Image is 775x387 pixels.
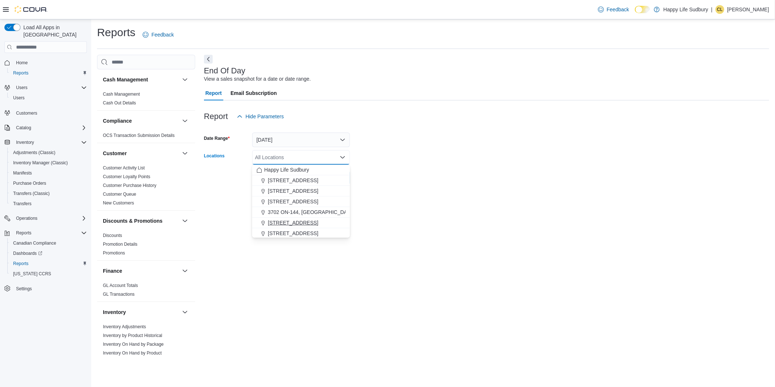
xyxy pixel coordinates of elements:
span: Operations [13,214,87,223]
button: Reports [1,228,90,238]
h3: Report [204,112,228,121]
span: Inventory [13,138,87,147]
span: Reports [13,229,87,237]
a: New Customers [103,200,134,206]
span: Inventory Adjustments [103,324,146,330]
span: Users [13,83,87,92]
span: Reports [16,230,31,236]
button: Inventory [103,309,179,316]
span: [STREET_ADDRESS] [268,230,318,237]
span: Purchase Orders [10,179,87,188]
h3: Finance [103,267,122,275]
a: Dashboards [7,248,90,258]
span: Happy Life Sudbury [264,166,309,173]
a: Inventory by Product Historical [103,333,162,338]
div: Finance [97,281,195,302]
button: Next [204,55,213,64]
label: Date Range [204,135,230,141]
a: Manifests [10,169,35,177]
button: Happy Life Sudbury [252,165,350,175]
span: [STREET_ADDRESS] [268,198,318,205]
div: Cash Management [97,90,195,110]
button: Operations [13,214,41,223]
h3: Compliance [103,117,132,124]
button: Cash Management [103,76,179,83]
h3: Customer [103,150,127,157]
span: 3702 ON-144, [GEOGRAPHIC_DATA] [268,208,355,216]
span: Hide Parameters [246,113,284,120]
span: Reports [13,261,28,267]
span: Cash Management [103,91,140,97]
span: Report [205,86,222,100]
button: [DATE] [252,133,350,147]
button: Reports [13,229,34,237]
button: Customer [103,150,179,157]
div: Compliance [97,131,195,143]
button: Discounts & Promotions [103,217,179,225]
p: [PERSON_NAME] [727,5,769,14]
a: Users [10,93,27,102]
button: Canadian Compliance [7,238,90,248]
button: Hide Parameters [234,109,287,124]
button: Settings [1,283,90,294]
span: Canadian Compliance [10,239,87,248]
span: Transfers [13,201,31,207]
img: Cova [15,6,47,13]
span: Customer Activity List [103,165,145,171]
a: Promotions [103,250,125,256]
a: Discounts [103,233,122,238]
input: Dark Mode [635,6,650,14]
span: Dashboards [10,249,87,258]
label: Locations [204,153,225,159]
button: [US_STATE] CCRS [7,269,90,279]
span: Adjustments (Classic) [13,150,55,156]
div: Discounts & Promotions [97,231,195,260]
button: [STREET_ADDRESS] [252,228,350,239]
span: Transfers (Classic) [10,189,87,198]
span: OCS Transaction Submission Details [103,133,175,138]
span: Adjustments (Classic) [10,148,87,157]
button: [STREET_ADDRESS] [252,175,350,186]
button: Purchase Orders [7,178,90,188]
span: Transfers (Classic) [13,191,50,196]
button: Adjustments (Classic) [7,147,90,158]
button: Inventory [1,137,90,147]
a: Inventory Transactions [103,359,147,364]
span: Settings [16,286,32,292]
a: [US_STATE] CCRS [10,269,54,278]
span: Purchase Orders [13,180,46,186]
span: Settings [13,284,87,293]
a: Customer Purchase History [103,183,157,188]
button: Reports [7,68,90,78]
a: Purchase Orders [10,179,49,188]
span: Washington CCRS [10,269,87,278]
a: Adjustments (Classic) [10,148,58,157]
span: GL Account Totals [103,283,138,288]
div: Choose from the following options [252,165,350,249]
p: Happy Life Sudbury [663,5,708,14]
a: GL Transactions [103,292,135,297]
span: Discounts [103,233,122,238]
button: 3702 ON-144, [GEOGRAPHIC_DATA] [252,207,350,218]
span: Feedback [151,31,174,38]
span: Inventory On Hand by Package [103,341,164,347]
span: Customers [13,108,87,117]
button: [STREET_ADDRESS] [252,186,350,196]
span: [STREET_ADDRESS] [268,187,318,195]
a: Inventory On Hand by Package [103,342,164,347]
span: Inventory [16,139,34,145]
span: CL [717,5,722,14]
button: Inventory Manager (Classic) [7,158,90,168]
a: Dashboards [10,249,45,258]
button: Cash Management [181,75,189,84]
button: Inventory [13,138,37,147]
a: Cash Out Details [103,100,136,106]
span: Reports [10,259,87,268]
a: Transfers (Classic) [10,189,53,198]
span: Promotions [103,250,125,256]
a: Settings [13,284,35,293]
button: Discounts & Promotions [181,217,189,225]
span: GL Transactions [103,291,135,297]
button: Compliance [103,117,179,124]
